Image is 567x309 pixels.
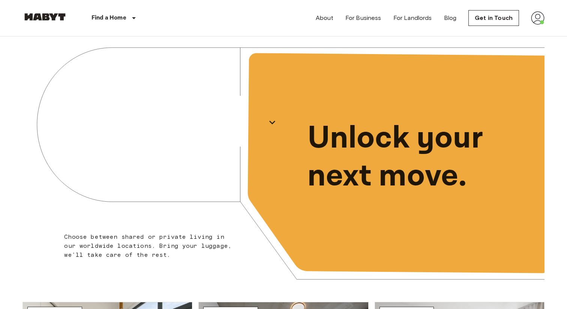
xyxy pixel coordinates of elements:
img: Habyt [22,13,67,21]
a: For Business [345,14,381,23]
p: Choose between shared or private living in our worldwide locations. Bring your luggage, we'll tak... [64,232,236,259]
a: Get in Touch [468,10,519,26]
img: avatar [531,11,544,25]
p: Unlock your next move. [307,119,532,195]
a: About [316,14,333,23]
a: For Landlords [393,14,432,23]
a: Blog [444,14,457,23]
p: Find a Home [91,14,126,23]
